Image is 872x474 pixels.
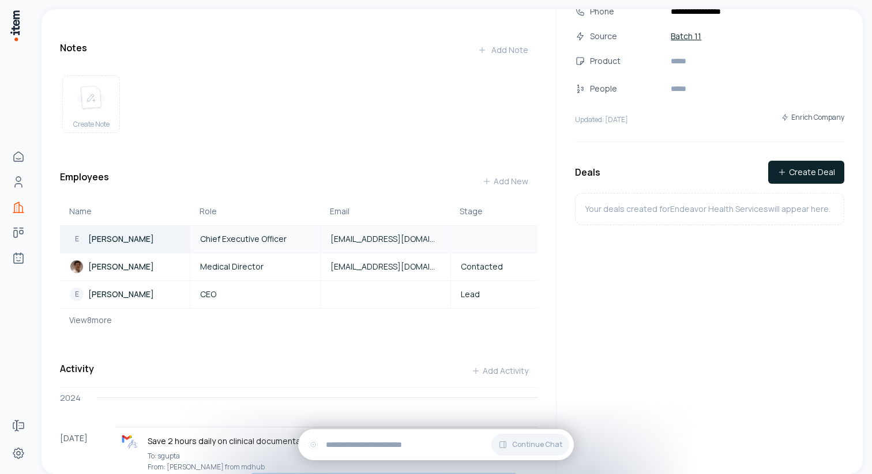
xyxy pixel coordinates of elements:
[321,233,450,245] a: [EMAIL_ADDRESS][DOMAIN_NAME]
[60,362,94,376] h3: Activity
[491,434,569,456] button: Continue Chat
[468,39,538,62] button: Add Note
[7,170,30,194] a: People
[200,233,287,245] span: Chief Executive Officer
[462,359,538,382] button: Add Activity
[590,55,664,67] div: Product
[473,170,538,193] button: Add New
[60,309,112,332] button: View8more
[452,261,537,272] a: Contacted
[61,287,189,301] a: E[PERSON_NAME]
[191,233,320,245] a: Chief Executive Officer
[452,289,537,300] a: Lead
[666,28,706,44] a: Batch 11
[200,289,216,300] span: CEO
[7,442,30,465] a: Settings
[200,261,264,272] span: Medical Director
[585,203,830,215] p: Your deals created for Endeavor Health Services will appear here.
[69,206,181,217] div: Name
[321,261,450,272] a: [EMAIL_ADDRESS][DOMAIN_NAME]
[461,261,503,272] span: Contacted
[7,196,30,219] a: Companies
[88,233,154,245] p: [PERSON_NAME]
[127,439,138,450] img: outbound logo
[191,261,320,272] a: Medical Director
[61,232,189,246] a: E[PERSON_NAME]
[590,82,664,95] div: People
[575,115,628,124] p: Updated: [DATE]
[70,260,84,274] img: Sanjay Gupta
[60,170,109,193] h3: Employees
[781,107,844,128] button: Enrich Company
[7,221,30,244] a: Deals
[60,41,87,55] h3: Notes
[7,414,30,437] a: Forms
[62,75,120,133] button: create noteCreate Note
[768,161,844,184] button: Create Deal
[200,206,311,217] div: Role
[461,289,480,300] span: Lead
[7,145,30,168] a: Home
[478,44,528,56] div: Add Note
[330,206,442,217] div: Email
[70,287,84,301] div: E
[512,440,562,449] span: Continue Chat
[330,261,441,272] span: [EMAIL_ADDRESS][DOMAIN_NAME]
[590,30,664,43] div: Source
[590,5,664,18] div: Phone
[77,85,105,111] img: create note
[330,233,441,245] span: [EMAIL_ADDRESS][DOMAIN_NAME]
[9,9,21,42] img: Item Brain Logo
[61,260,189,274] a: Sanjay Gupta[PERSON_NAME]
[148,435,498,447] p: Save 2 hours daily on clinical documentation?
[298,429,574,460] div: Continue Chat
[73,120,110,129] span: Create Note
[191,289,320,300] a: CEO
[575,165,600,179] h3: Deals
[121,433,133,445] img: gmail logo
[460,206,528,217] div: Stage
[7,247,30,270] a: Agents
[60,392,97,404] div: 2024
[88,289,154,300] p: [PERSON_NAME]
[70,232,84,246] div: E
[88,261,154,272] p: [PERSON_NAME]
